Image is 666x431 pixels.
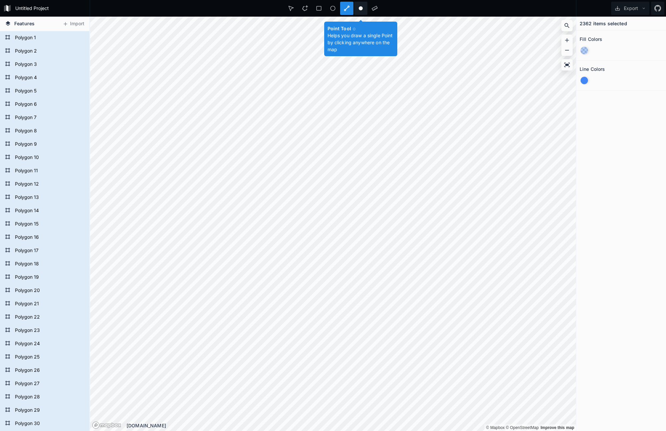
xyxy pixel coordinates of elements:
[486,425,505,430] a: Mapbox
[328,25,394,32] h4: Point Tool
[353,26,355,31] span: o
[14,20,35,27] span: Features
[506,425,539,430] a: OpenStreetMap
[540,425,574,430] a: Map feedback
[611,2,649,15] button: Export
[580,64,605,74] h2: Line Colors
[92,421,121,429] a: Mapbox logo
[59,19,88,29] button: Import
[580,34,603,44] h2: Fill Colors
[328,32,394,53] p: Helps you draw a single Point by clicking anywhere on the map
[127,422,576,429] div: [DOMAIN_NAME]
[580,20,627,27] h4: 2362 items selected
